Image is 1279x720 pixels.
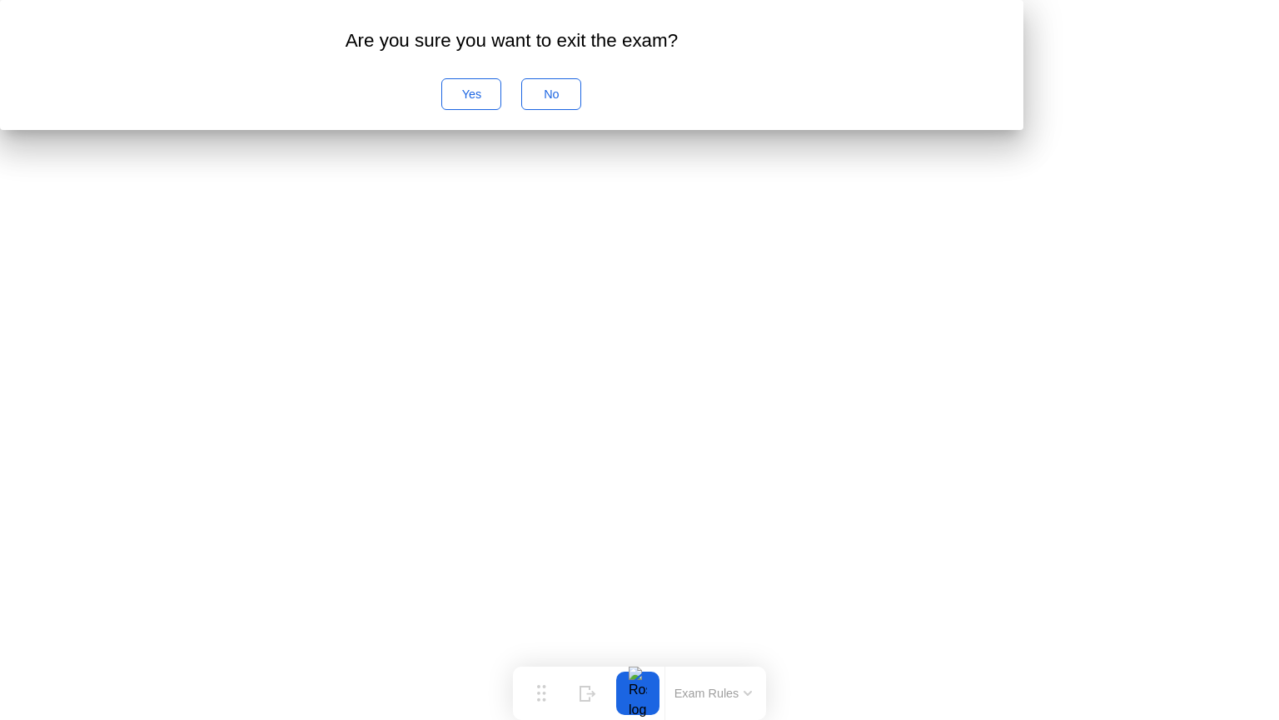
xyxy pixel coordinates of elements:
[441,78,501,110] button: Yes
[521,78,581,110] button: No
[669,686,758,701] button: Exam Rules
[527,87,575,101] div: No
[27,27,997,55] div: Are you sure you want to exit the exam?
[447,87,495,101] div: Yes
